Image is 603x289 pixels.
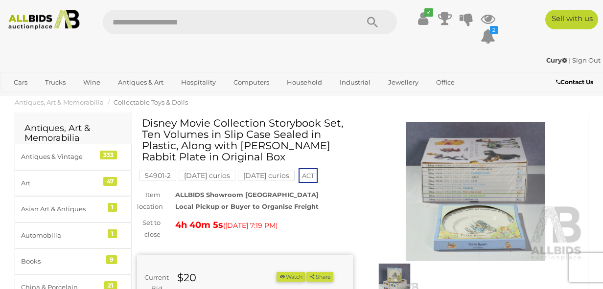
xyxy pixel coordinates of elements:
div: Set to close [130,217,168,240]
a: [DATE] curios [179,172,235,179]
a: Trucks [39,74,72,90]
strong: 4h 40m 5s [175,220,223,230]
div: Antiques & Vintage [21,151,102,162]
a: Art 47 [15,170,132,196]
a: 2 [481,27,495,45]
button: Share [306,272,333,282]
a: Sign Out [572,56,601,64]
span: | [569,56,571,64]
h1: Disney Movie Collection Storybook Set, Ten Volumes in Slip Case Sealed in Plastic, Along with [PE... [142,117,350,162]
a: [DATE] curios [238,172,295,179]
a: Wine [77,74,107,90]
h2: Antiques, Art & Memorabilia [24,124,122,143]
a: Collectable Toys & Dolls [114,98,188,106]
a: Sports [7,90,40,107]
a: Antiques & Art [112,74,170,90]
div: 1 [108,203,117,212]
div: 333 [100,151,117,159]
a: Hospitality [175,74,222,90]
a: Asian Art & Antiques 1 [15,196,132,222]
span: ACT [299,168,318,183]
button: Watch [277,272,305,282]
div: Books [21,256,102,267]
a: Antiques, Art & Memorabilia [15,98,104,106]
i: 2 [490,26,498,34]
a: Automobilia 1 [15,222,132,248]
div: Automobilia [21,230,102,241]
strong: $20 [177,271,196,284]
b: Contact Us [556,78,593,86]
a: Industrial [333,74,377,90]
li: Watch this item [277,272,305,282]
a: Household [280,74,328,90]
a: Office [430,74,461,90]
div: Asian Art & Antiques [21,203,102,215]
a: Sell with us [545,10,598,29]
span: ( ) [223,222,278,229]
a: [GEOGRAPHIC_DATA] [45,90,127,107]
div: Art [21,178,102,189]
strong: Cury [546,56,567,64]
div: Item location [130,189,168,212]
span: [DATE] 7:19 PM [225,221,276,230]
div: 9 [106,255,117,264]
mark: [DATE] curios [179,171,235,180]
img: Allbids.com.au [4,10,84,30]
img: Disney Movie Collection Storybook Set, Ten Volumes in Slip Case Sealed in Plastic, Along with Wed... [368,122,583,261]
i: ✔ [424,8,433,17]
mark: 54901-2 [139,171,176,180]
strong: Local Pickup or Buyer to Organise Freight [175,202,319,210]
a: Cury [546,56,569,64]
a: Books 9 [15,248,132,274]
a: Jewellery [382,74,425,90]
a: Contact Us [556,77,596,88]
a: 54901-2 [139,172,176,179]
div: 47 [103,177,117,186]
a: Cars [7,74,34,90]
a: ✔ [416,10,431,27]
strong: ALLBIDS Showroom [GEOGRAPHIC_DATA] [175,191,319,199]
div: 1 [108,229,117,238]
mark: [DATE] curios [238,171,295,180]
a: Computers [227,74,276,90]
a: Antiques & Vintage 333 [15,144,132,170]
button: Search [348,10,397,34]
